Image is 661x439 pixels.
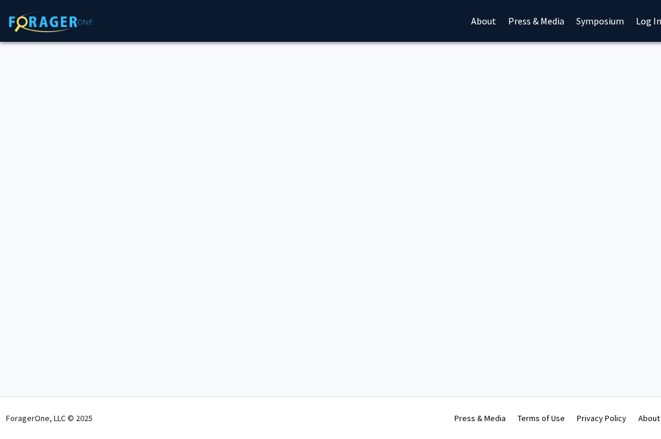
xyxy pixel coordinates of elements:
a: Privacy Policy [577,413,626,423]
a: Press & Media [454,413,506,423]
a: About [638,413,660,423]
a: Terms of Use [518,413,565,423]
div: ForagerOne, LLC © 2025 [6,397,93,439]
img: ForagerOne Logo [9,11,93,32]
